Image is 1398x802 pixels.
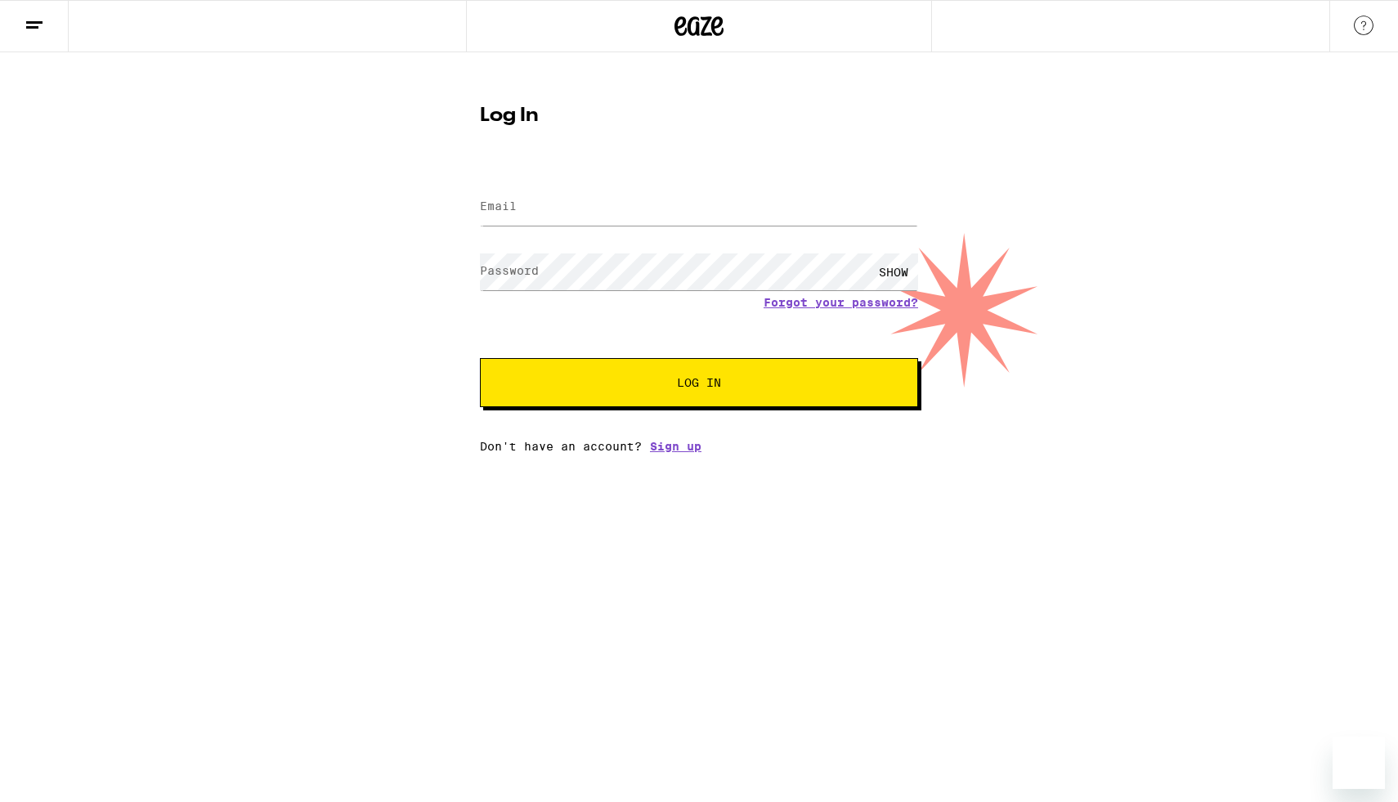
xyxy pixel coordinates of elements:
[480,440,918,453] div: Don't have an account?
[677,377,721,388] span: Log In
[480,199,517,213] label: Email
[480,358,918,407] button: Log In
[869,253,918,290] div: SHOW
[650,440,701,453] a: Sign up
[480,189,918,226] input: Email
[480,106,918,126] h1: Log In
[480,264,539,277] label: Password
[1333,737,1385,789] iframe: Button to launch messaging window
[764,296,918,309] a: Forgot your password?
